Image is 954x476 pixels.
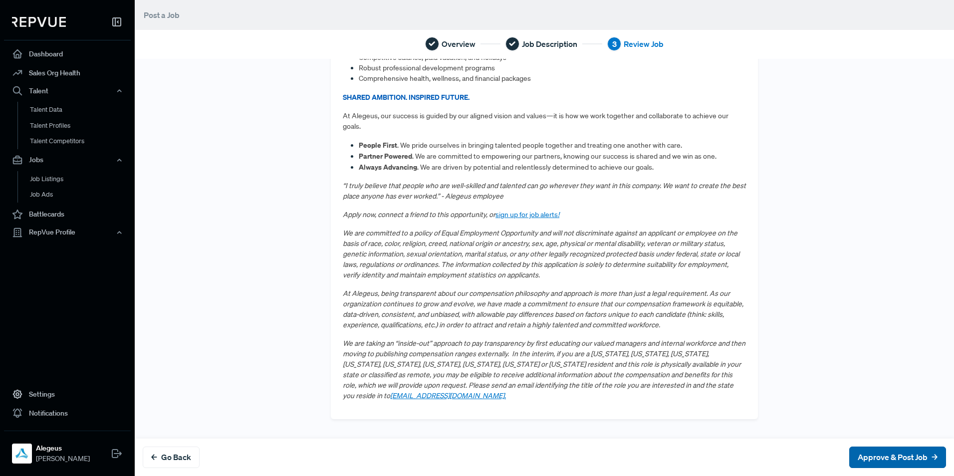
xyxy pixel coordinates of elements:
[17,133,144,149] a: Talent Competitors
[4,431,131,468] a: AlegeusAlegeus[PERSON_NAME]
[359,63,495,72] span: Robust professional development programs
[17,171,144,187] a: Job Listings
[144,10,180,20] span: Post a Job
[4,63,131,82] a: Sales Org Health
[12,17,66,27] img: RepVue
[359,162,417,172] strong: Always Advancing
[343,181,746,201] em: “I truly believe that people who are well-skilled and talented can go wherever they want in this ...
[522,38,577,50] span: Job Description
[343,111,728,131] span: At Alegeus, our success is guided by our aligned vision and values—it is how we work together and...
[4,385,131,404] a: Settings
[17,102,144,118] a: Talent Data
[343,339,745,400] em: We are taking an “inside-out” approach to pay transparency by first educating our valued managers...
[359,74,531,83] span: Comprehensive health, wellness, and financial packages
[397,141,682,150] span: . We pride ourselves in bringing talented people together and treating one another with care.
[343,289,743,329] em: At Alegeus, being transparent about our compensation philosophy and approach is more than just a ...
[4,82,131,99] button: Talent
[4,205,131,224] a: Battlecards
[495,210,558,219] a: sign up for job alerts
[412,152,716,161] span: . We are committed to empowering our partners, knowing our success is shared and we win as one.
[143,447,200,468] button: Go Back
[4,224,131,241] button: RepVue Profile
[359,53,506,62] span: Competitive salaries, paid vacation, and holidays
[849,447,946,468] button: Approve & Post Job
[36,443,90,454] strong: Alegeus
[4,44,131,63] a: Dashboard
[558,210,559,219] a: !
[442,38,476,50] span: Overview
[359,151,412,161] strong: Partner Powered
[17,187,144,203] a: Job Ads
[4,404,131,423] a: Notifications
[17,118,144,134] a: Talent Profiles
[343,210,495,219] em: Apply now, connect a friend to this opportunity, or
[36,454,90,464] span: [PERSON_NAME]
[607,37,621,51] div: 3
[504,391,506,400] a: .
[390,391,504,400] a: [EMAIL_ADDRESS][DOMAIN_NAME]
[343,92,470,102] strong: SHARED AMBITION. INSPIRED FUTURE.
[14,446,30,462] img: Alegeus
[4,152,131,169] button: Jobs
[624,38,664,50] span: Review Job
[343,229,739,279] em: We are committed to a policy of Equal Employment Opportunity and will not discriminate against an...
[417,163,654,172] span: . We are driven by potential and relentlessly determined to achieve our goals.
[359,140,397,150] strong: People First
